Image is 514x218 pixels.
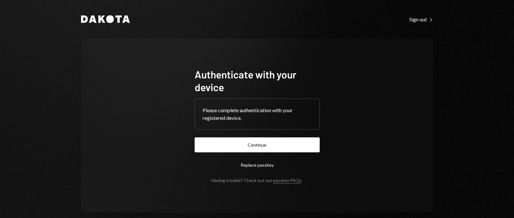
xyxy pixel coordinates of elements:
div: Please complete authentication with your registered device. [203,106,312,122]
div: Having trouble? Check out our . [212,178,302,183]
button: Continue [195,137,320,152]
a: passkey FAQs [273,178,302,184]
button: Replace passkey [195,157,320,172]
a: Sign out [409,16,433,23]
h1: Authenticate with your device [195,68,320,93]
